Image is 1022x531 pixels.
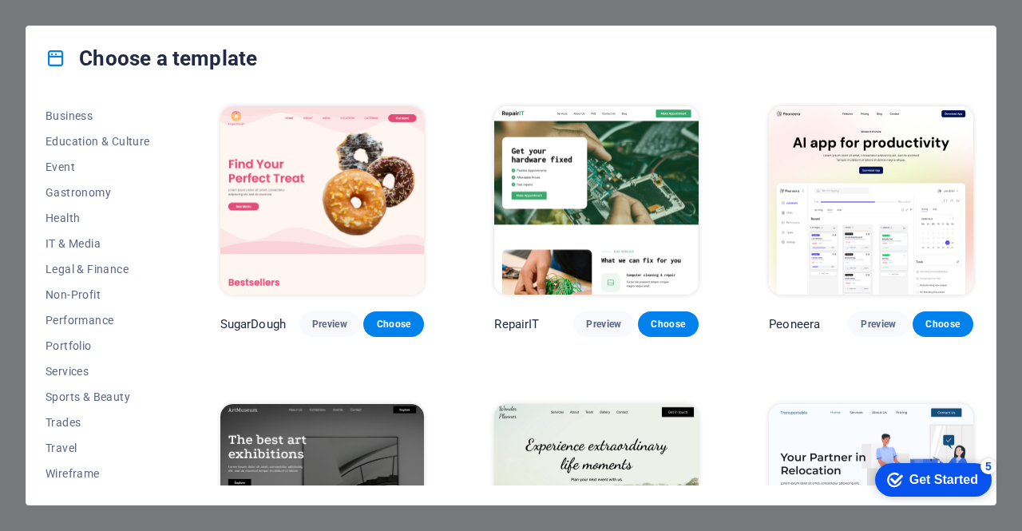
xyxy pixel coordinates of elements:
[913,311,973,337] button: Choose
[46,384,150,410] button: Sports & Beauty
[46,186,150,199] span: Gastronomy
[46,129,150,154] button: Education & Culture
[46,109,150,122] span: Business
[46,416,150,429] span: Trades
[494,106,699,295] img: RepairIT
[638,311,699,337] button: Choose
[46,467,150,480] span: Wireframe
[13,8,129,42] div: Get Started 5 items remaining, 0% complete
[494,316,539,332] p: RepairIT
[220,316,286,332] p: SugarDough
[363,311,424,337] button: Choose
[651,318,686,331] span: Choose
[925,318,961,331] span: Choose
[848,311,909,337] button: Preview
[118,3,134,19] div: 5
[46,410,150,435] button: Trades
[46,339,150,352] span: Portfolio
[46,135,150,148] span: Education & Culture
[46,205,150,231] button: Health
[46,435,150,461] button: Travel
[220,106,425,295] img: SugarDough
[46,288,150,301] span: Non-Profit
[46,282,150,307] button: Non-Profit
[769,106,973,295] img: Peoneera
[46,154,150,180] button: Event
[46,461,150,486] button: Wireframe
[46,237,150,250] span: IT & Media
[376,318,411,331] span: Choose
[769,316,820,332] p: Peoneera
[46,442,150,454] span: Travel
[573,311,634,337] button: Preview
[46,160,150,173] span: Event
[47,18,116,32] div: Get Started
[46,212,150,224] span: Health
[46,256,150,282] button: Legal & Finance
[46,180,150,205] button: Gastronomy
[46,46,257,71] h4: Choose a template
[46,231,150,256] button: IT & Media
[46,307,150,333] button: Performance
[46,333,150,359] button: Portfolio
[46,314,150,327] span: Performance
[46,359,150,384] button: Services
[299,311,360,337] button: Preview
[46,390,150,403] span: Sports & Beauty
[586,318,621,331] span: Preview
[312,318,347,331] span: Preview
[46,365,150,378] span: Services
[46,263,150,275] span: Legal & Finance
[46,103,150,129] button: Business
[861,318,896,331] span: Preview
